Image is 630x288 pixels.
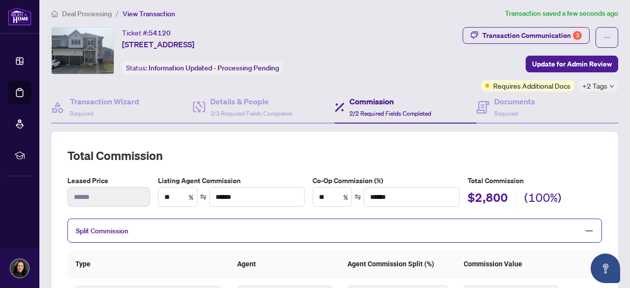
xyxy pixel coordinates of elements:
th: Type [67,251,229,278]
span: Split Commission [76,226,128,235]
span: minus [585,226,594,235]
span: Required [70,110,94,117]
h4: Transaction Wizard [70,96,139,107]
span: Required [494,110,518,117]
label: Leased Price [67,175,150,186]
article: Transaction saved a few seconds ago [505,8,618,19]
h4: Commission [349,96,431,107]
span: +2 Tags [582,80,607,92]
div: Transaction Communication [482,28,582,43]
span: Update for Admin Review [532,56,612,72]
div: Split Commission [67,219,602,243]
span: Information Updated - Processing Pending [149,64,279,72]
li: / [116,8,119,19]
button: Update for Admin Review [526,56,618,72]
button: Open asap [591,254,620,283]
div: Ticket #: [122,27,171,38]
span: swap [354,193,361,200]
img: Profile Icon [10,259,29,278]
img: logo [8,7,31,26]
span: Requires Additional Docs [493,80,570,91]
th: Agent Commission Split (%) [340,251,456,278]
span: [STREET_ADDRESS] [122,38,194,50]
span: home [51,10,58,17]
h2: $2,800 [468,190,508,208]
h2: (100%) [524,190,562,208]
label: Listing Agent Commission [158,175,305,186]
label: Co-Op Commission (%) [313,175,460,186]
th: Agent [229,251,340,278]
h4: Documents [494,96,535,107]
span: 54120 [149,29,171,37]
div: 3 [573,31,582,40]
span: 2/2 Required Fields Completed [349,110,431,117]
span: View Transaction [123,9,175,18]
div: Status: [122,61,283,74]
span: swap [200,193,207,200]
button: Transaction Communication3 [463,27,590,44]
span: Deal Processing [62,9,112,18]
h5: Total Commission [468,175,602,186]
span: ellipsis [603,34,610,41]
th: Commission Value [456,251,566,278]
h4: Details & People [210,96,292,107]
h2: Total Commission [67,148,602,163]
span: 3/3 Required Fields Completed [210,110,292,117]
span: down [609,84,614,89]
img: IMG-X12335798_1.jpg [52,28,114,74]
